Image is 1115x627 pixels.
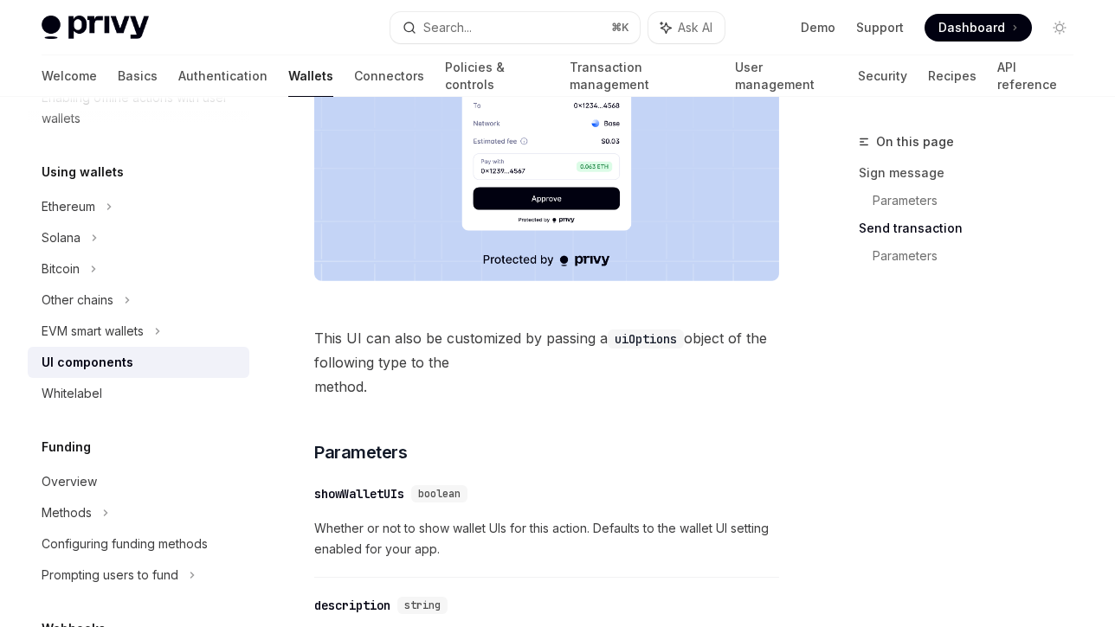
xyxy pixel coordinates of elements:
[42,383,102,404] div: Whitelabel
[314,440,407,464] span: Parameters
[28,378,249,409] a: Whitelabel
[42,290,113,310] div: Other chains
[42,471,97,492] div: Overview
[445,55,549,97] a: Policies & controls
[42,227,81,248] div: Solana
[42,259,80,279] div: Bitcoin
[678,19,712,36] span: Ask AI
[42,16,149,40] img: light logo
[801,19,835,36] a: Demo
[997,55,1073,97] a: API reference
[42,55,97,97] a: Welcome
[1046,14,1073,42] button: Toggle dark mode
[928,55,976,97] a: Recipes
[856,19,904,36] a: Support
[648,12,725,43] button: Ask AI
[314,518,779,560] span: Whether or not to show wallet UIs for this action. Defaults to the wallet UI setting enabled for ...
[858,55,907,97] a: Security
[42,437,91,457] h5: Funding
[118,55,158,97] a: Basics
[876,131,954,152] span: On this page
[314,485,404,502] div: showWalletUIs
[925,14,1032,42] a: Dashboard
[735,55,837,97] a: User management
[314,597,390,614] div: description
[42,502,92,523] div: Methods
[404,598,441,612] span: string
[42,196,95,217] div: Ethereum
[42,565,178,585] div: Prompting users to fund
[314,326,779,399] span: This UI can also be customized by passing a object of the following type to the method.
[390,12,641,43] button: Search...⌘K
[28,347,249,378] a: UI components
[423,17,472,38] div: Search...
[570,55,713,97] a: Transaction management
[418,487,461,501] span: boolean
[42,321,144,342] div: EVM smart wallets
[354,55,424,97] a: Connectors
[28,528,249,560] a: Configuring funding methods
[873,242,1087,270] a: Parameters
[859,159,1087,187] a: Sign message
[608,329,684,349] code: uiOptions
[42,534,208,554] div: Configuring funding methods
[873,187,1087,214] a: Parameters
[178,55,267,97] a: Authentication
[288,55,333,97] a: Wallets
[42,162,124,182] h5: Using wallets
[938,19,1005,36] span: Dashboard
[28,466,249,497] a: Overview
[611,21,629,35] span: ⌘ K
[42,352,133,373] div: UI components
[859,214,1087,242] a: Send transaction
